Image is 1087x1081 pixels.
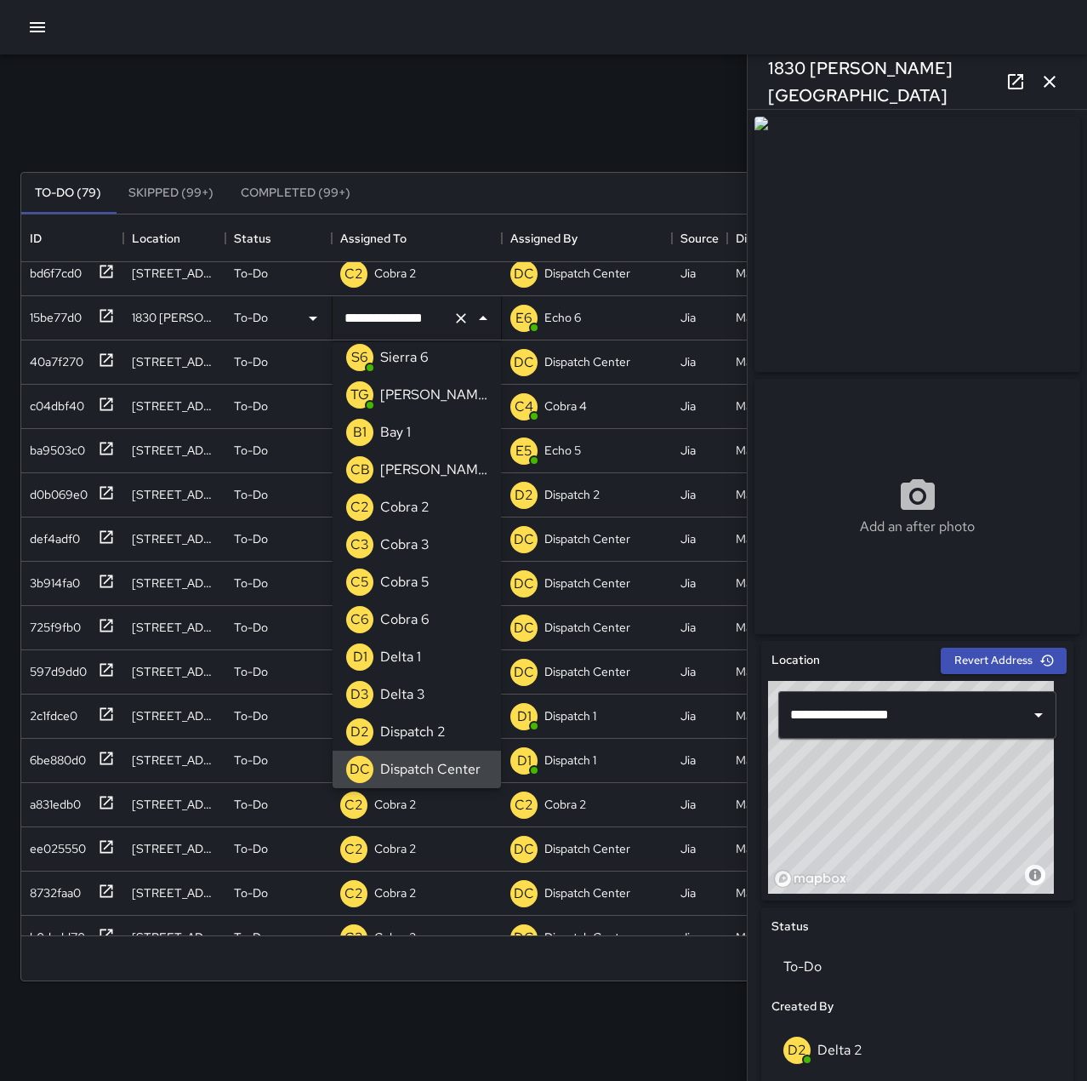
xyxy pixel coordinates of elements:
[23,435,85,459] div: ba9503c0
[23,568,80,592] div: 3b914fa0
[544,398,587,415] p: Cobra 4
[380,647,421,667] p: Delta 1
[514,529,534,550] p: DC
[380,497,430,518] p: Cobra 2
[736,707,805,724] div: Maintenance
[234,752,268,769] p: To-Do
[544,929,630,946] p: Dispatch Center
[23,922,85,946] div: b0dcdd70
[132,265,217,282] div: 948 Clay Street
[680,619,696,636] div: Jia
[132,752,217,769] div: 1442 Franklin Street
[736,353,805,370] div: Maintenance
[23,833,86,857] div: ee025550
[132,309,217,326] div: 1830 Webster Street
[350,385,369,405] p: TG
[350,460,370,480] p: CB
[132,619,217,636] div: 2630 Broadway
[23,479,88,503] div: d0b069e0
[736,530,805,547] div: Maintenance
[234,309,268,326] p: To-Do
[380,535,430,555] p: Cobra 3
[514,928,534,948] p: DC
[680,486,696,503] div: Jia
[514,352,534,373] p: DC
[515,441,532,461] p: E5
[736,575,805,592] div: Maintenance
[350,722,369,742] p: D2
[680,796,696,813] div: Jia
[23,391,84,415] div: c04dbf40
[517,751,532,771] p: D1
[234,796,268,813] p: To-Do
[23,745,86,769] div: 6be880d0
[115,173,227,214] button: Skipped (99+)
[680,840,696,857] div: Jia
[502,214,672,262] div: Assigned By
[234,929,268,946] p: To-Do
[344,839,363,860] p: C2
[380,385,487,405] p: [PERSON_NAME]
[21,173,115,214] button: To-Do (79)
[234,353,268,370] p: To-Do
[514,264,534,284] p: DC
[132,575,217,592] div: 1731 Franklin Street
[234,707,268,724] p: To-Do
[23,878,81,901] div: 8732faa0
[225,214,332,262] div: Status
[736,663,805,680] div: Maintenance
[132,884,217,901] div: 415 Thomas L. Berkley Way
[344,264,363,284] p: C2
[514,884,534,904] p: DC
[374,840,416,857] p: Cobra 2
[544,663,630,680] p: Dispatch Center
[736,265,805,282] div: Maintenance
[736,619,805,636] div: Maintenance
[23,789,81,813] div: a831edb0
[680,530,696,547] div: Jia
[234,884,268,901] p: To-Do
[380,609,430,630] p: Cobra 6
[510,214,578,262] div: Assigned By
[23,302,82,326] div: 15be77d0
[680,663,696,680] div: Jia
[234,663,268,680] p: To-Do
[132,929,217,946] div: 1407 Franklin Street
[471,306,495,330] button: Close
[332,214,502,262] div: Assigned To
[544,265,630,282] p: Dispatch Center
[351,347,368,368] p: S6
[680,398,696,415] div: Jia
[23,258,82,282] div: bd6f7cd0
[680,309,696,326] div: Jia
[680,707,696,724] div: Jia
[680,575,696,592] div: Jia
[374,265,416,282] p: Cobra 2
[736,840,805,857] div: Maintenance
[234,442,268,459] p: To-Do
[680,214,719,262] div: Source
[514,839,534,860] p: DC
[736,884,805,901] div: Maintenance
[517,706,532,727] p: D1
[380,759,481,780] p: Dispatch Center
[736,929,805,946] div: Maintenance
[344,928,363,948] p: C2
[515,485,533,506] p: D2
[736,309,805,326] div: Maintenance
[234,398,268,415] p: To-Do
[123,214,225,262] div: Location
[227,173,364,214] button: Completed (99+)
[672,214,727,262] div: Source
[380,347,429,368] p: Sierra 6
[514,618,534,638] p: DC
[30,214,42,262] div: ID
[132,530,217,547] div: 2545 Broadway
[23,656,87,680] div: 597d9dd0
[544,353,630,370] p: Dispatch Center
[380,722,446,742] p: Dispatch 2
[23,701,77,724] div: 2c1fdce0
[132,796,217,813] div: 392 12th Street
[132,707,217,724] div: 415 West Grand Avenue
[514,574,534,594] p: DC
